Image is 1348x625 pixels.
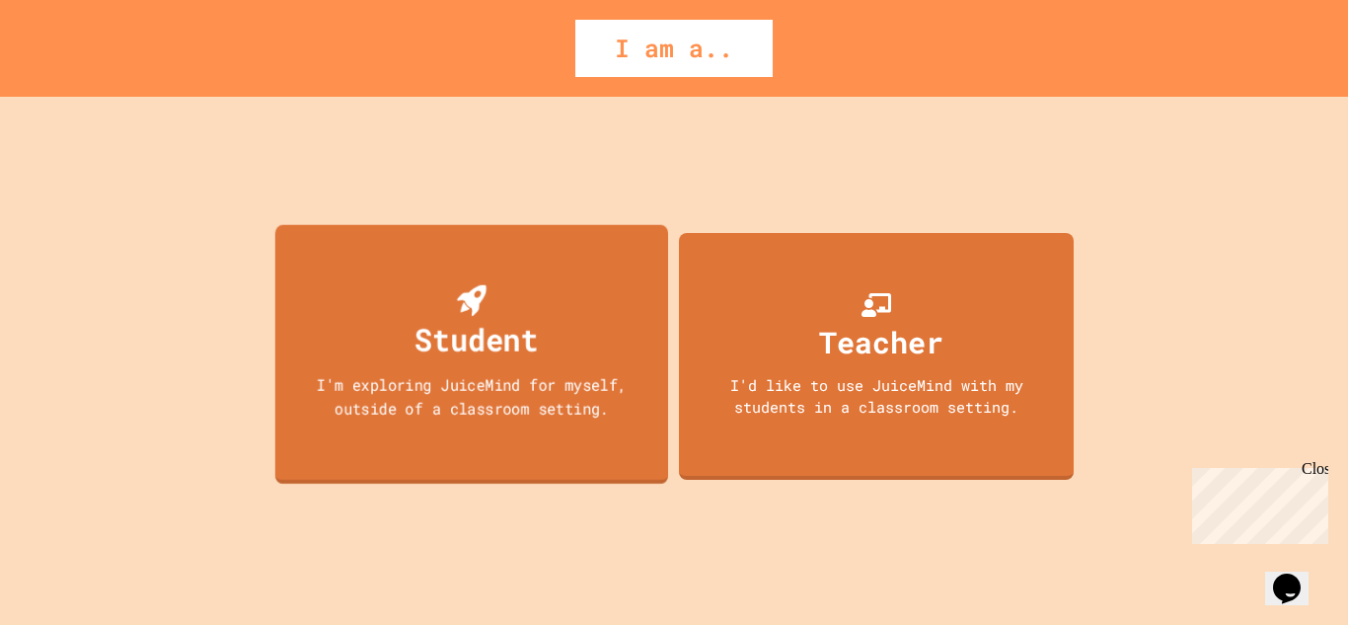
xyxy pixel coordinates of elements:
[699,374,1054,419] div: I'd like to use JuiceMind with my students in a classroom setting.
[819,320,943,364] div: Teacher
[1265,546,1328,605] iframe: chat widget
[575,20,773,77] div: I am a..
[295,372,649,419] div: I'm exploring JuiceMind for myself, outside of a classroom setting.
[8,8,136,125] div: Chat with us now!Close
[414,316,538,362] div: Student
[1184,460,1328,544] iframe: chat widget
